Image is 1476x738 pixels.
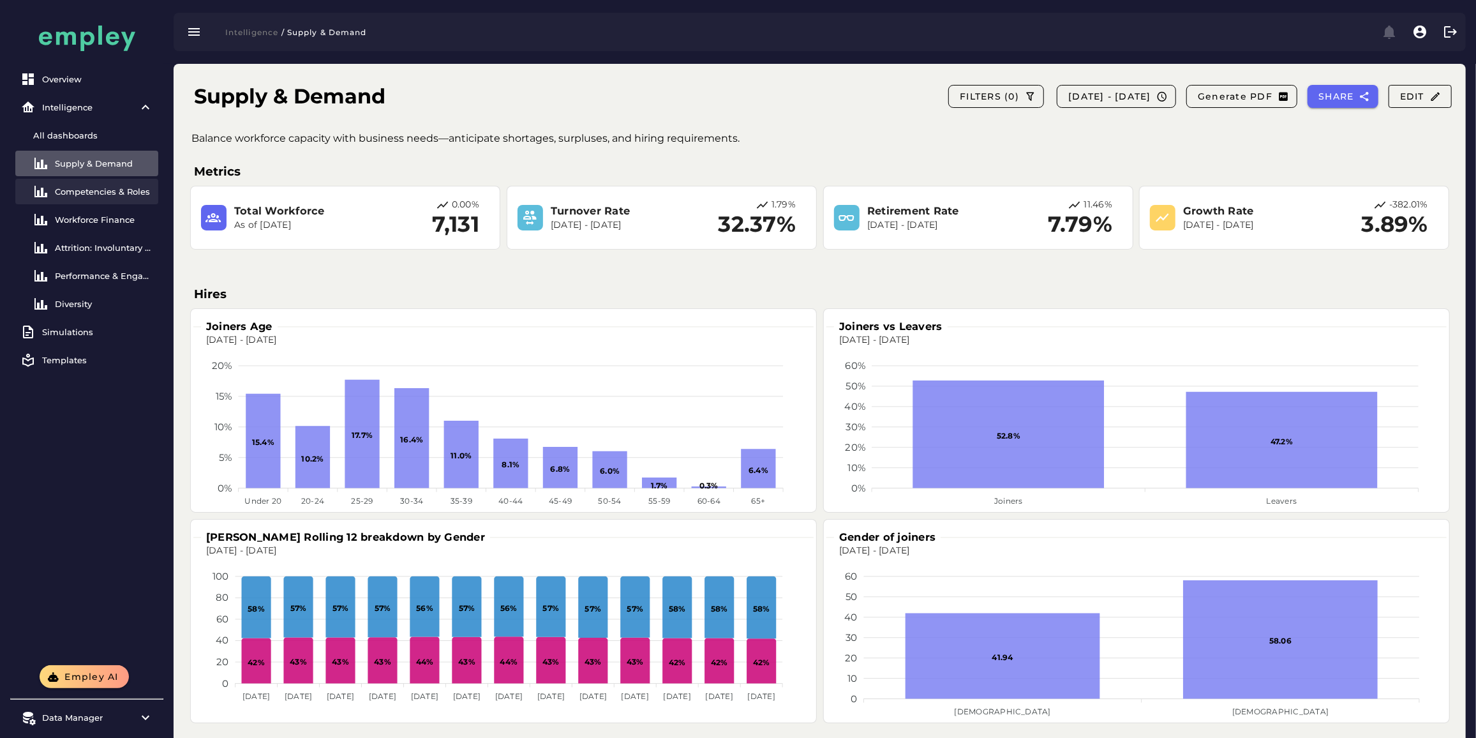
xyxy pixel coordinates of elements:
[400,496,423,506] tspan: 30-34
[551,204,695,218] h3: Turnover Rate
[40,665,129,688] button: Empley AI
[772,199,796,212] p: 1.79%
[15,263,158,289] a: Performance & Engagement
[848,462,866,474] tspan: 10%
[216,592,229,604] tspan: 80
[194,285,1445,303] h3: Hires
[212,359,232,372] tspan: 20%
[33,130,153,140] div: All dashboards
[948,85,1044,108] button: FILTERS (0)
[64,671,119,682] span: Empley AI
[55,158,153,169] div: Supply & Demand
[1318,91,1354,102] span: SHARE
[579,691,608,701] tspan: [DATE]
[212,570,229,582] tspan: 100
[1267,496,1297,506] tspan: Leavers
[42,327,153,337] div: Simulations
[847,672,858,684] tspan: 10
[15,347,158,373] a: Templates
[301,496,324,506] tspan: 20-24
[219,451,232,463] tspan: 5%
[719,212,796,237] h2: 32.37%
[1048,212,1112,237] h2: 7.79%
[15,291,158,317] a: Diversity
[42,74,153,84] div: Overview
[1197,91,1272,102] span: Generate PDF
[846,631,858,644] tspan: 30
[845,652,858,664] tspan: 20
[234,204,378,218] h3: Total Workforce
[281,27,366,37] span: / Supply & Demand
[1389,199,1428,212] p: -382.01%
[194,81,385,112] h1: Supply & Demand
[622,691,650,701] tspan: [DATE]
[1399,91,1441,102] span: Edit
[867,219,1011,232] p: [DATE] - [DATE]
[846,421,866,433] tspan: 30%
[851,693,857,705] tspan: 0
[834,319,948,334] h3: Joiners vs Leavers
[15,66,158,92] a: Overview
[201,319,278,334] h3: Joiners Age
[845,570,858,582] tspan: 60
[851,482,866,494] tspan: 0%
[369,691,397,701] tspan: [DATE]
[278,23,374,41] button: / Supply & Demand
[1362,212,1428,237] h2: 3.89%
[451,496,472,506] tspan: 35-39
[1084,199,1113,212] p: 11.46%
[1308,85,1378,108] button: SHARE
[55,243,153,253] div: Attrition: Involuntary vs Voluntary
[599,496,622,506] tspan: 50-54
[648,496,670,506] tspan: 55-59
[15,123,158,148] a: All dashboards
[15,179,158,204] a: Competencies & Roles
[846,591,858,603] tspan: 50
[844,611,858,623] tspan: 40
[225,27,278,37] span: Intelligence
[216,390,232,402] tspan: 15%
[495,691,523,701] tspan: [DATE]
[549,496,572,506] tspan: 45-49
[244,496,281,506] tspan: Under 20
[697,496,720,506] tspan: 60-64
[846,380,866,392] tspan: 50%
[42,712,131,723] div: Data Manager
[285,691,313,701] tspan: [DATE]
[537,691,565,701] tspan: [DATE]
[846,359,866,372] tspan: 60%
[42,355,153,365] div: Templates
[216,656,229,668] tspan: 20
[234,219,378,232] p: As of [DATE]
[846,441,866,453] tspan: 20%
[954,707,1051,716] tspan: [DEMOGRAPHIC_DATA]
[551,219,695,232] p: [DATE] - [DATE]
[1057,85,1176,108] button: [DATE] - [DATE]
[498,496,523,506] tspan: 40-44
[352,496,373,506] tspan: 25-29
[1389,85,1452,108] button: Edit
[706,691,734,701] tspan: [DATE]
[411,691,439,701] tspan: [DATE]
[752,496,766,506] tspan: 65+
[432,212,479,237] h2: 7,131
[55,186,153,197] div: Competencies & Roles
[834,530,941,545] h3: Gender of joiners
[1183,204,1327,218] h3: Growth Rate
[55,271,153,281] div: Performance & Engagement
[748,691,776,701] tspan: [DATE]
[15,235,158,260] a: Attrition: Involuntary vs Voluntary
[1186,85,1297,108] button: Generate PDF
[201,530,490,545] h3: [PERSON_NAME] Rolling 12 breakdown by Gender
[55,215,153,225] div: Workforce Finance
[327,691,355,701] tspan: [DATE]
[191,131,1468,146] p: Balance workforce capacity with business needs—anticipate shortages, surpluses, and hiring requir...
[242,691,271,701] tspan: [DATE]
[959,91,1019,102] span: FILTERS (0)
[42,102,131,112] div: Intelligence
[15,151,158,176] a: Supply & Demand
[867,204,1011,218] h3: Retirement Rate
[1183,219,1327,232] p: [DATE] - [DATE]
[218,482,232,494] tspan: 0%
[1232,707,1329,716] tspan: [DEMOGRAPHIC_DATA]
